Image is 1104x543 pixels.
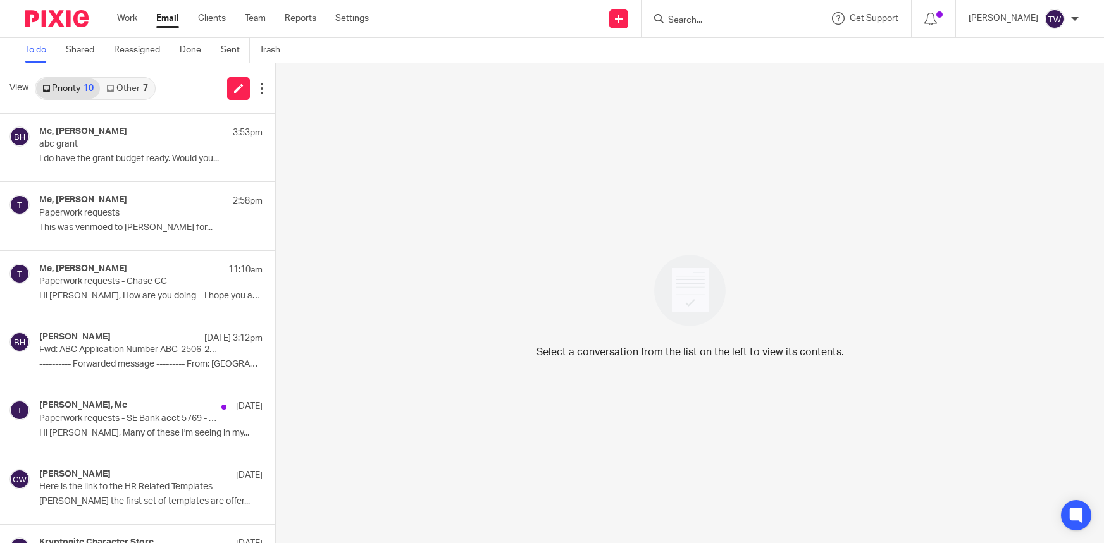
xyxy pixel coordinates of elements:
[39,126,127,137] h4: Me, [PERSON_NAME]
[39,359,263,370] p: ---------- Forwarded message --------- From: [GEOGRAPHIC_DATA]...
[335,12,369,25] a: Settings
[850,14,898,23] span: Get Support
[39,469,111,480] h4: [PERSON_NAME]
[39,208,218,219] p: Paperwork requests
[221,38,250,63] a: Sent
[9,332,30,352] img: svg%3E
[25,10,89,27] img: Pixie
[236,469,263,482] p: [DATE]
[9,469,30,489] img: svg%3E
[9,264,30,284] img: svg%3E
[100,78,154,99] a: Other7
[39,482,218,492] p: Here is the link to the HR Related Templates
[245,12,266,25] a: Team
[39,400,127,411] h4: [PERSON_NAME], Me
[198,12,226,25] a: Clients
[9,126,30,147] img: svg%3E
[84,84,94,93] div: 10
[969,12,1038,25] p: [PERSON_NAME]
[36,78,100,99] a: Priority10
[233,195,263,207] p: 2:58pm
[39,496,263,507] p: [PERSON_NAME] the first set of templates are offer...
[39,276,218,287] p: Paperwork requests - Chase CC
[143,84,148,93] div: 7
[646,247,734,334] img: image
[536,345,844,360] p: Select a conversation from the list on the left to view its contents.
[39,223,263,233] p: This was venmoed to [PERSON_NAME] for...
[66,38,104,63] a: Shared
[180,38,211,63] a: Done
[39,332,111,343] h4: [PERSON_NAME]
[39,428,263,439] p: Hi [PERSON_NAME], Many of these I'm seeing in my...
[259,38,290,63] a: Trash
[9,195,30,215] img: svg%3E
[25,38,56,63] a: To do
[39,195,127,205] h4: Me, [PERSON_NAME]
[114,38,170,63] a: Reassigned
[1045,9,1065,29] img: svg%3E
[667,15,781,27] input: Search
[9,82,28,95] span: View
[156,12,179,25] a: Email
[39,264,127,274] h4: Me, [PERSON_NAME]
[236,400,263,413] p: [DATE]
[39,291,263,302] p: Hi [PERSON_NAME], How are you doing-- I hope you are...
[204,332,263,345] p: [DATE] 3:12pm
[39,139,218,150] p: abc grant
[39,413,218,424] p: Paperwork requests - SE Bank acct 5769 - Riverside Coffee
[39,154,263,164] p: I do have the grant budget ready. Would you...
[117,12,137,25] a: Work
[285,12,316,25] a: Reports
[39,345,218,355] p: Fwd: ABC Application Number ABC-2506-25981
[228,264,263,276] p: 11:10am
[9,400,30,420] img: svg%3E
[233,126,263,139] p: 3:53pm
